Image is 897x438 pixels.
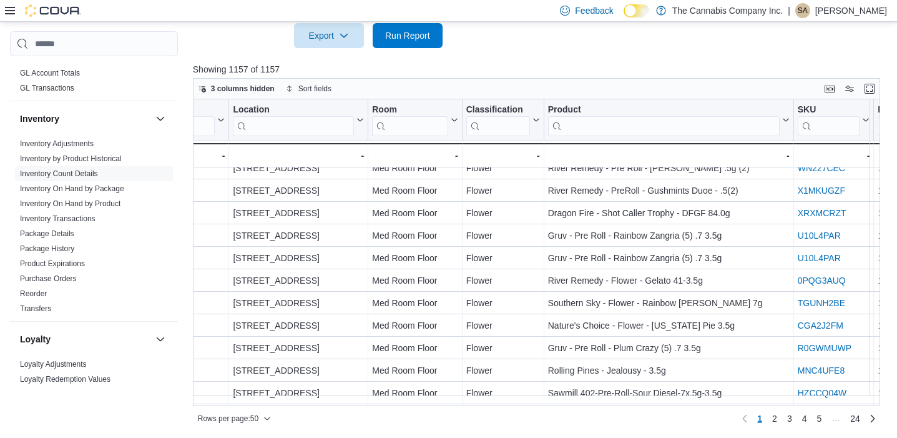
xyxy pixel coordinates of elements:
div: Gruv - Pre Roll - Rainbow Zangria (5) .7 3.5g [548,228,790,243]
a: Page 5 of 24 [812,409,827,429]
div: [STREET_ADDRESS] [233,228,364,243]
div: SKU URL [797,104,860,136]
a: Page 3 of 24 [782,409,797,429]
div: [DATE] [139,386,225,401]
div: River Remedy - Pre Roll - [PERSON_NAME] .5g (2) [548,161,790,176]
div: Med Room Floor [372,183,458,198]
div: Med Room Floor [372,206,458,221]
a: Page 2 of 24 [767,409,782,429]
div: [STREET_ADDRESS] [233,296,364,311]
span: 3 [787,412,792,425]
div: - [547,148,789,163]
span: Sort fields [298,84,331,94]
div: Med Room Floor [372,251,458,266]
div: Product [547,104,779,116]
button: Page 1 of 24 [752,409,767,429]
div: - [139,148,225,163]
button: Enter fullscreen [862,81,877,96]
div: SKU [797,104,860,116]
a: CGA2J2FM [798,321,843,331]
div: Flower [466,296,539,311]
div: [STREET_ADDRESS] [233,183,364,198]
div: [STREET_ADDRESS] [233,251,364,266]
div: Med Room Floor [372,296,458,311]
div: Med Room Floor [372,341,458,356]
div: Nature's Choice - Flower - [US_STATE] Pie 3.5g [548,318,790,333]
a: Inventory by Product Historical [20,154,122,163]
span: SA [798,3,808,18]
a: Next page [865,411,880,426]
div: Flower [466,363,539,378]
a: Purchase Orders [20,274,77,283]
div: [STREET_ADDRESS] [233,273,364,288]
p: Showing 1157 of 1157 [193,63,887,76]
p: | [788,3,790,18]
span: Rows per page : 50 [198,414,258,424]
div: Flower [466,206,539,221]
button: Room [372,104,458,136]
button: Export [294,23,364,48]
div: Med Room Floor [372,386,458,401]
a: Package History [20,244,74,253]
span: 4 [802,412,807,425]
span: 3 columns hidden [211,84,275,94]
div: Product [547,104,779,136]
div: Finance [10,66,178,101]
img: Cova [25,4,81,17]
div: [DATE] [139,341,225,356]
a: GL Transactions [20,84,74,92]
div: [DATE] [139,251,225,266]
div: Flower [466,251,539,266]
div: [DATE] [139,363,225,378]
div: River Remedy - Flower - Gelato 41-3.5g [548,273,790,288]
div: Flower [466,161,539,176]
div: Flower [466,318,539,333]
span: 5 [817,412,822,425]
a: U10L4PAR [798,231,841,241]
div: River Remedy - PreRoll - Gushmints Duoe - .5(2) [548,183,790,198]
a: GL Account Totals [20,69,80,77]
a: Inventory Adjustments [20,139,94,148]
h3: Loyalty [20,333,51,346]
div: Rolling Pines - Jealousy - 3.5g [548,363,790,378]
div: Count Date [139,104,215,116]
a: Page 4 of 24 [797,409,812,429]
div: [STREET_ADDRESS] [233,341,364,356]
div: Gruv - Pre Roll - Plum Crazy (5) .7 3.5g [548,341,790,356]
div: [DATE] [139,273,225,288]
button: SKU [797,104,870,136]
button: Keyboard shortcuts [822,81,837,96]
nav: Pagination for preceding grid [737,409,880,429]
div: Flower [466,341,539,356]
div: [STREET_ADDRESS] [233,161,364,176]
a: HZCCQ04W [798,388,847,398]
a: Product Expirations [20,259,85,268]
div: - [466,148,539,163]
a: Inventory On Hand by Package [20,184,124,193]
span: Export [301,23,356,48]
ul: Pagination for preceding grid [752,409,865,429]
div: [STREET_ADDRESS] [233,206,364,221]
a: MNC4UFE8 [798,366,845,376]
div: Inventory [10,136,178,321]
div: Sawmill 402-Pre-Roll-Sour Diesel-7x.5g-3.5g [548,386,790,401]
a: Inventory Count Details [20,169,98,178]
div: Gruv - Pre Roll - Rainbow Zangria (5) .7 3.5g [548,251,790,266]
button: Inventory [153,111,168,126]
a: 0PQG3AUQ [798,276,846,286]
a: XRXMCRZT [798,208,846,218]
button: Loyalty [20,333,150,346]
div: Flower [466,228,539,243]
a: Transfers [20,304,51,313]
button: Sort fields [281,81,336,96]
div: Room [372,104,448,136]
div: Loyalty [10,357,178,392]
div: [STREET_ADDRESS] [233,363,364,378]
a: Package Details [20,229,74,238]
div: Med Room Floor [372,228,458,243]
div: [DATE] [139,318,225,333]
div: Southern Sky - Flower - Rainbow [PERSON_NAME] 7g [548,296,790,311]
a: U10L4PAR [798,253,841,263]
p: The Cannabis Company Inc. [672,3,783,18]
